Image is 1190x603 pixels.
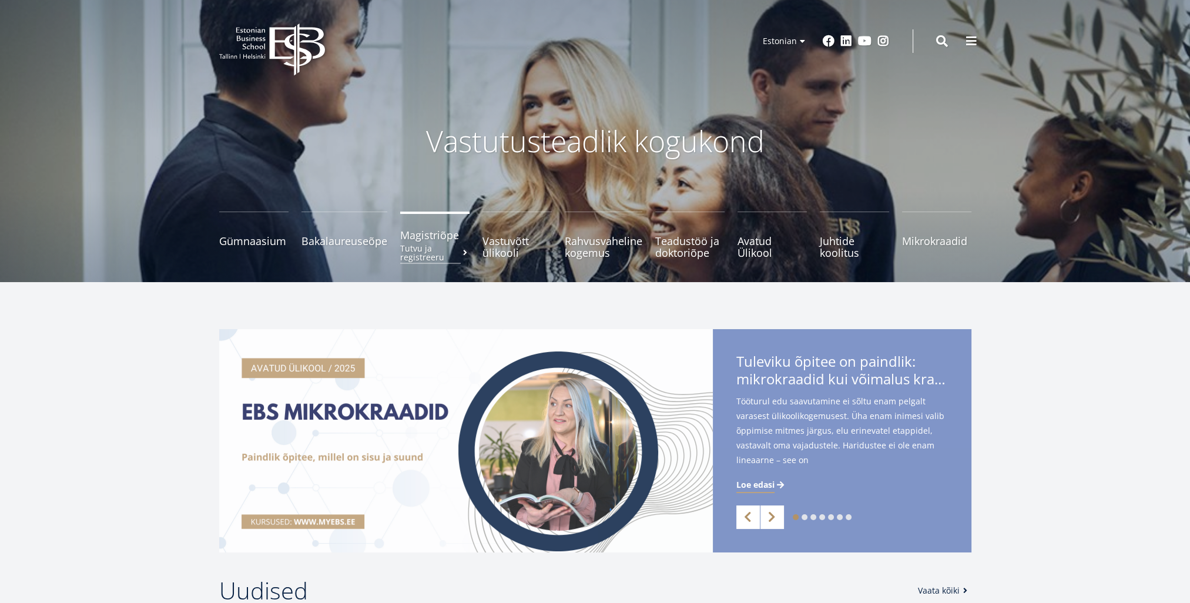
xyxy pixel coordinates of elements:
[846,514,852,520] a: 7
[837,514,843,520] a: 6
[840,35,852,47] a: Linkedin
[655,212,725,259] a: Teadustöö ja doktoriõpe
[400,229,470,241] span: Magistriõpe
[284,123,907,159] p: Vastutusteadlik kogukond
[736,479,775,491] span: Loe edasi
[565,235,642,259] span: Rahvusvaheline kogemus
[219,235,289,247] span: Gümnaasium
[738,235,807,259] span: Avatud Ülikool
[736,370,948,388] span: mikrokraadid kui võimalus kraadini jõudmiseks
[655,235,725,259] span: Teadustöö ja doktoriõpe
[219,212,289,259] a: Gümnaasium
[877,35,889,47] a: Instagram
[301,235,387,247] span: Bakalaureuseõpe
[828,514,834,520] a: 5
[819,514,825,520] a: 4
[902,235,971,247] span: Mikrokraadid
[760,505,784,529] a: Next
[736,353,948,391] span: Tuleviku õpitee on paindlik:
[738,212,807,259] a: Avatud Ülikool
[219,329,713,552] img: a
[858,35,871,47] a: Youtube
[810,514,816,520] a: 3
[565,212,642,259] a: Rahvusvaheline kogemus
[736,394,948,486] span: Tööturul edu saavutamine ei sõltu enam pelgalt varasest ülikoolikogemusest. Üha enam inimesi vali...
[482,235,552,259] span: Vastuvõtt ülikooli
[820,212,889,259] a: Juhtide koolitus
[736,479,786,491] a: Loe edasi
[820,235,889,259] span: Juhtide koolitus
[482,212,552,259] a: Vastuvõtt ülikooli
[793,514,799,520] a: 1
[301,212,387,259] a: Bakalaureuseõpe
[736,505,760,529] a: Previous
[902,212,971,259] a: Mikrokraadid
[823,35,834,47] a: Facebook
[918,585,971,597] a: Vaata kõiki
[400,212,470,259] a: MagistriõpeTutvu ja registreeru
[400,244,470,262] small: Tutvu ja registreeru
[802,514,807,520] a: 2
